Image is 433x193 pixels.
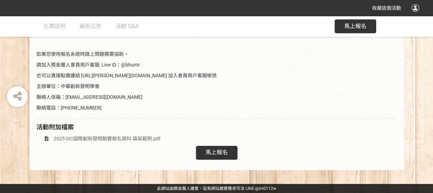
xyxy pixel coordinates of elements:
[36,51,397,58] p: 如果您使用報名系統時踫上問題需要協助，
[36,94,397,101] p: 聯絡人信箱：[EMAIL_ADDRESS][DOMAIN_NAME]
[157,186,236,191] a: 此網站由獎金獵人建置，若有網站建置需求
[36,83,397,90] p: 主辦單位：中華創新發明學會
[206,149,228,156] span: 馬上報名
[79,16,102,37] a: 最新公告
[79,23,102,29] span: 最新公告
[157,186,276,191] span: 可洽 LINE:
[335,19,376,33] button: 馬上報名
[255,186,276,191] a: @irv0112w
[36,72,397,79] p: 也可以直接點選連結 [URL][PERSON_NAME][DOMAIN_NAME] 加入會員用戶客服帳號
[372,5,401,11] span: 收藏這個活動
[43,16,66,37] a: 比賽說明
[115,23,139,29] span: 活動 Q&A
[36,136,161,141] a: 2025 IIIC國際創新發明競賽報名資料 填寫範例.pdf
[43,23,66,29] span: 比賽說明
[344,23,366,29] span: 馬上報名
[54,136,161,141] span: 2025 IIIC國際創新發明競賽報名資料 填寫範例.pdf
[115,16,139,37] a: 活動 Q&A
[36,123,74,131] span: 活動附加檔案
[36,29,67,38] strong: 聯絡方式
[36,61,397,69] p: 請加入獎金獵人會員用戶客服 Line ID：@bhuntr
[36,104,397,112] p: 聯絡電話：[PHONE_NUMBER]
